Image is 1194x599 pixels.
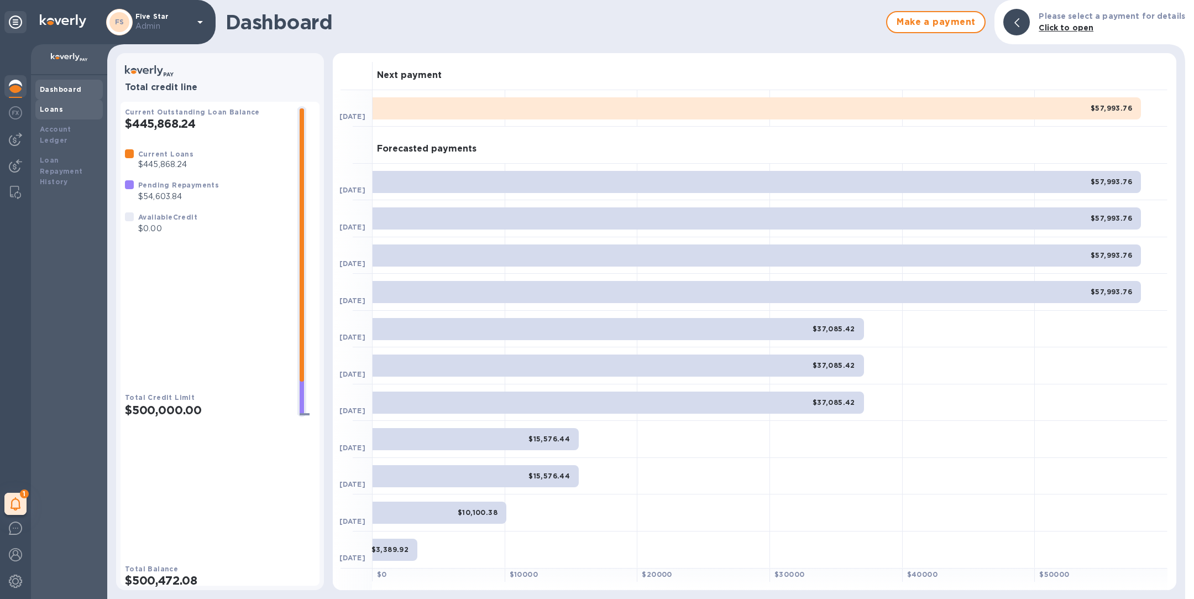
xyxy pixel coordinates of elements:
[20,489,29,498] span: 1
[339,370,365,378] b: [DATE]
[115,18,124,26] b: FS
[138,191,219,202] p: $54,603.84
[377,570,387,579] b: $ 0
[339,296,365,305] b: [DATE]
[371,545,409,554] b: $3,389.92
[138,159,193,170] p: $445,868.24
[1091,288,1132,296] b: $57,993.76
[774,570,804,579] b: $ 30000
[339,333,365,341] b: [DATE]
[1091,178,1132,186] b: $57,993.76
[528,435,570,443] b: $15,576.44
[339,259,365,268] b: [DATE]
[40,125,71,144] b: Account Ledger
[1039,570,1069,579] b: $ 50000
[138,181,219,189] b: Pending Repayments
[135,13,191,32] p: Five Star
[907,570,938,579] b: $ 40000
[339,444,365,452] b: [DATE]
[138,223,197,235] p: $0.00
[1091,214,1132,222] b: $57,993.76
[813,398,855,407] b: $37,085.42
[642,570,672,579] b: $ 20000
[813,325,855,333] b: $37,085.42
[339,407,365,415] b: [DATE]
[339,112,365,121] b: [DATE]
[1091,104,1132,112] b: $57,993.76
[125,574,315,587] h2: $500,472.08
[813,361,855,369] b: $37,085.42
[339,223,365,231] b: [DATE]
[125,117,289,131] h2: $445,868.24
[138,213,197,221] b: Available Credit
[377,70,442,81] h3: Next payment
[1091,251,1132,259] b: $57,993.76
[125,108,260,116] b: Current Outstanding Loan Balance
[125,82,315,93] h3: Total credit line
[40,156,83,186] b: Loan Repayment History
[135,20,191,32] p: Admin
[339,186,365,194] b: [DATE]
[339,517,365,525] b: [DATE]
[9,106,22,119] img: Foreign exchange
[4,11,27,33] div: Unpin categories
[125,403,289,417] h2: $500,000.00
[40,85,82,93] b: Dashboard
[339,480,365,488] b: [DATE]
[458,508,498,517] b: $10,100.38
[886,11,986,33] button: Make a payment
[1039,12,1185,20] b: Please select a payment for details
[125,393,195,402] b: Total Credit Limit
[377,144,476,154] h3: Forecasted payments
[1039,23,1093,32] b: Click to open
[40,105,63,113] b: Loans
[510,570,538,579] b: $ 10000
[339,554,365,562] b: [DATE]
[40,14,86,28] img: Logo
[138,150,193,158] b: Current Loans
[896,15,976,29] span: Make a payment
[528,472,570,480] b: $15,576.44
[226,11,881,34] h1: Dashboard
[125,565,178,573] b: Total Balance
